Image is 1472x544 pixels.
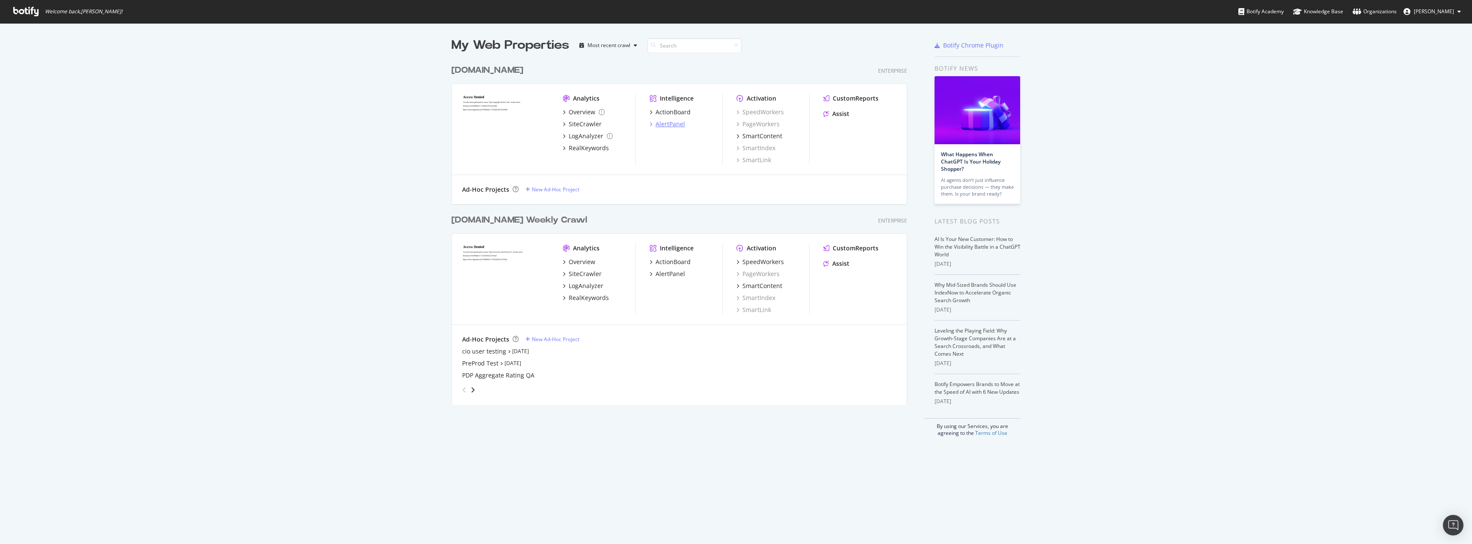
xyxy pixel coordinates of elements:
[935,381,1020,395] a: Botify Empowers Brands to Move at the Speed of AI with 6 New Updates
[832,110,849,118] div: Assist
[941,151,1000,172] a: What Happens When ChatGPT Is Your Holiday Shopper?
[647,38,742,53] input: Search
[832,259,849,268] div: Assist
[736,120,780,128] a: PageWorkers
[563,132,613,140] a: LogAnalyzer
[935,41,1003,50] a: Botify Chrome Plugin
[736,294,775,302] a: SmartIndex
[569,282,603,290] div: LogAnalyzer
[833,244,878,253] div: CustomReports
[935,64,1021,73] div: Botify news
[878,67,907,74] div: Enterprise
[451,64,523,77] div: [DOMAIN_NAME]
[563,120,602,128] a: SiteCrawler
[563,108,605,116] a: Overview
[451,214,591,226] a: [DOMAIN_NAME] Weekly Crawl
[573,244,599,253] div: Analytics
[462,185,509,194] div: Ad-Hoc Projects
[935,398,1021,405] div: [DATE]
[823,259,849,268] a: Assist
[569,132,603,140] div: LogAnalyzer
[451,214,587,226] div: [DOMAIN_NAME] Weekly Crawl
[943,41,1003,50] div: Botify Chrome Plugin
[736,282,782,290] a: SmartContent
[935,360,1021,367] div: [DATE]
[742,258,784,266] div: SpeedWorkers
[736,156,771,164] a: SmartLink
[462,94,549,163] img: levipilot.com
[569,270,602,278] div: SiteCrawler
[505,360,521,367] a: [DATE]
[462,359,499,368] a: PreProd Test
[1293,7,1343,16] div: Knowledge Base
[656,108,691,116] div: ActionBoard
[878,217,907,224] div: Enterprise
[941,177,1014,197] div: AI agents don’t just influence purchase decisions — they make them. Is your brand ready?
[563,144,609,152] a: RealKeywords
[924,418,1021,437] div: By using our Services, you are agreeing to the
[532,336,579,343] div: New Ad-Hoc Project
[462,244,549,313] img: Levi.com
[736,132,782,140] a: SmartContent
[588,43,630,48] div: Most recent crawl
[451,54,914,405] div: grid
[935,217,1021,226] div: Latest Blog Posts
[656,270,685,278] div: AlertPanel
[656,258,691,266] div: ActionBoard
[736,144,775,152] a: SmartIndex
[470,386,476,394] div: angle-right
[462,371,534,380] a: PDP Aggregate Rating QA
[935,260,1021,268] div: [DATE]
[660,94,694,103] div: Intelligence
[563,282,603,290] a: LogAnalyzer
[650,120,685,128] a: AlertPanel
[656,120,685,128] div: AlertPanel
[650,270,685,278] a: AlertPanel
[459,383,470,397] div: angle-left
[1443,515,1463,535] div: Open Intercom Messenger
[823,110,849,118] a: Assist
[563,270,602,278] a: SiteCrawler
[462,335,509,344] div: Ad-Hoc Projects
[833,94,878,103] div: CustomReports
[525,186,579,193] a: New Ad-Hoc Project
[742,282,782,290] div: SmartContent
[742,132,782,140] div: SmartContent
[747,244,776,253] div: Activation
[1238,7,1284,16] div: Botify Academy
[935,76,1020,144] img: What Happens When ChatGPT Is Your Holiday Shopper?
[736,270,780,278] a: PageWorkers
[823,244,878,253] a: CustomReports
[650,108,691,116] a: ActionBoard
[563,294,609,302] a: RealKeywords
[935,235,1021,258] a: AI Is Your New Customer: How to Win the Visibility Battle in a ChatGPT World
[1414,8,1454,15] span: Damon Lee
[462,347,506,356] a: cio user testing
[532,186,579,193] div: New Ad-Hoc Project
[736,306,771,314] a: SmartLink
[573,94,599,103] div: Analytics
[736,108,784,116] a: SpeedWorkers
[747,94,776,103] div: Activation
[935,281,1016,304] a: Why Mid-Sized Brands Should Use IndexNow to Accelerate Organic Search Growth
[935,306,1021,314] div: [DATE]
[569,294,609,302] div: RealKeywords
[975,429,1007,437] a: Terms of Use
[569,144,609,152] div: RealKeywords
[650,258,691,266] a: ActionBoard
[823,94,878,103] a: CustomReports
[935,327,1016,357] a: Leveling the Playing Field: Why Growth-Stage Companies Are at a Search Crossroads, and What Comes...
[512,348,529,355] a: [DATE]
[525,336,579,343] a: New Ad-Hoc Project
[569,108,595,116] div: Overview
[660,244,694,253] div: Intelligence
